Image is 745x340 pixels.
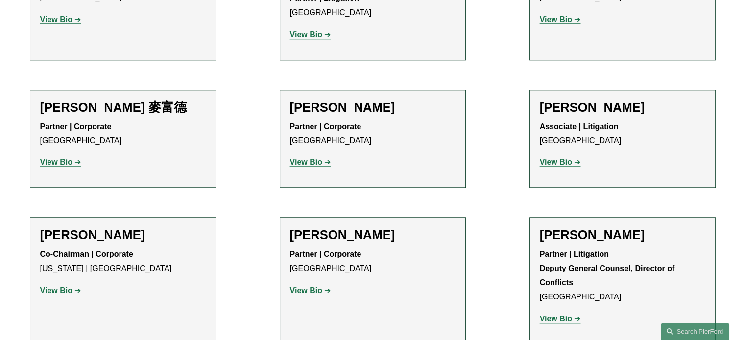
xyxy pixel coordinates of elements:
[290,286,322,295] strong: View Bio
[540,158,572,166] strong: View Bio
[290,286,331,295] a: View Bio
[540,315,572,323] strong: View Bio
[540,122,619,131] strong: Associate | Litigation
[540,315,581,323] a: View Bio
[290,120,456,148] p: [GEOGRAPHIC_DATA]
[540,158,581,166] a: View Bio
[40,286,72,295] strong: View Bio
[290,158,331,166] a: View Bio
[40,248,206,276] p: [US_STATE] | [GEOGRAPHIC_DATA]
[540,120,705,148] p: [GEOGRAPHIC_DATA]
[290,122,361,131] strong: Partner | Corporate
[290,250,361,258] strong: Partner | Corporate
[40,286,81,295] a: View Bio
[40,158,72,166] strong: View Bio
[540,100,705,115] h2: [PERSON_NAME]
[290,227,456,243] h2: [PERSON_NAME]
[290,158,322,166] strong: View Bio
[290,30,331,39] a: View Bio
[40,122,112,131] strong: Partner | Corporate
[290,100,456,115] h2: [PERSON_NAME]
[40,158,81,166] a: View Bio
[40,15,72,23] strong: View Bio
[540,250,677,287] strong: Partner | Litigation Deputy General Counsel, Director of Conflicts
[290,248,456,276] p: [GEOGRAPHIC_DATA]
[540,227,705,243] h2: [PERSON_NAME]
[40,120,206,148] p: [GEOGRAPHIC_DATA]
[40,250,133,258] strong: Co-Chairman | Corporate
[661,323,729,340] a: Search this site
[540,15,572,23] strong: View Bio
[540,15,581,23] a: View Bio
[40,15,81,23] a: View Bio
[290,30,322,39] strong: View Bio
[40,227,206,243] h2: [PERSON_NAME]
[540,248,705,304] p: [GEOGRAPHIC_DATA]
[40,100,206,115] h2: [PERSON_NAME] 麥富德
